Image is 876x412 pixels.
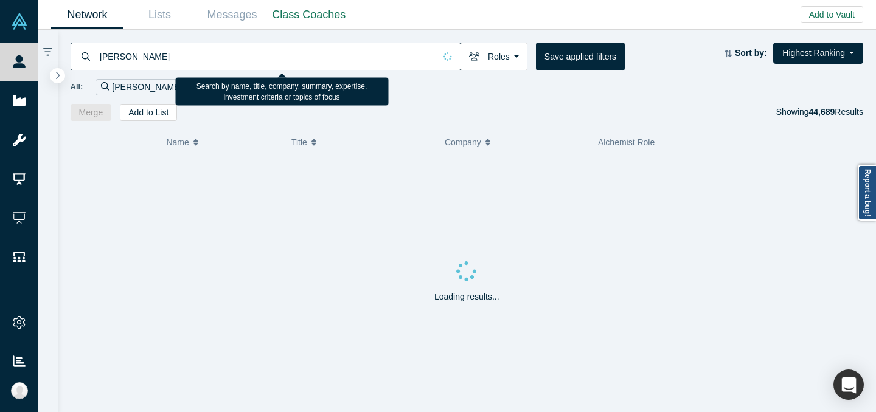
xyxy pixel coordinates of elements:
img: Ally Hoang's Account [11,382,28,399]
span: Alchemist Role [598,137,655,147]
button: Add to Vault [801,6,863,23]
span: Name [166,129,189,155]
strong: 44,689 [808,107,835,117]
button: Title [291,129,432,155]
p: Loading results... [434,290,499,303]
img: Alchemist Vault Logo [11,13,28,30]
a: Lists [123,1,196,29]
span: Title [291,129,307,155]
strong: Sort by: [735,48,767,58]
button: Add to List [120,104,177,121]
button: Merge [71,104,112,121]
div: [PERSON_NAME] [96,79,196,95]
button: Company [445,129,585,155]
a: Messages [196,1,268,29]
button: Save applied filters [536,43,625,70]
a: Network [51,1,123,29]
span: Results [808,107,863,117]
button: Roles [461,43,527,70]
span: Company [445,129,481,155]
a: Report a bug! [858,165,876,221]
span: All: [71,81,83,93]
button: Highest Ranking [773,43,863,64]
button: Name [166,129,279,155]
div: Showing [776,104,863,121]
button: Remove Filter [182,80,191,94]
input: Search by name, title, company, summary, expertise, investment criteria or topics of focus [99,42,435,70]
a: Class Coaches [268,1,350,29]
